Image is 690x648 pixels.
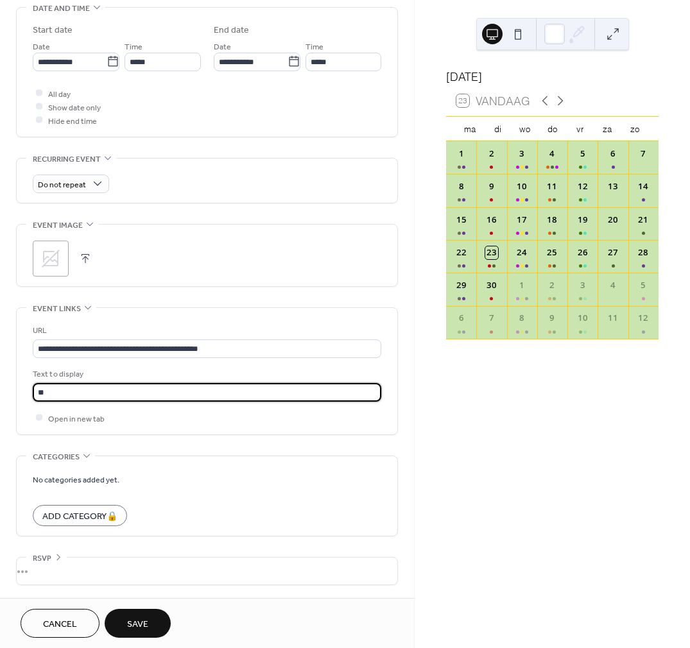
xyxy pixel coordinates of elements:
[607,279,619,292] div: 4
[485,312,498,325] div: 7
[637,180,650,193] div: 14
[594,117,621,141] div: za
[576,246,589,259] div: 26
[17,558,397,584] div: •••
[637,312,650,325] div: 12
[576,214,589,226] div: 19
[21,609,99,638] button: Cancel
[33,40,50,53] span: Date
[125,40,142,53] span: Time
[515,148,528,160] div: 3
[607,214,619,226] div: 20
[48,101,101,114] span: Show date only
[33,24,73,37] div: Start date
[607,148,619,160] div: 6
[455,180,468,193] div: 8
[33,368,379,381] div: Text to display
[33,2,90,15] span: Date and time
[607,312,619,325] div: 11
[33,552,51,565] span: RSVP
[637,148,650,160] div: 7
[455,148,468,160] div: 1
[546,214,559,226] div: 18
[515,180,528,193] div: 10
[43,618,77,631] span: Cancel
[456,117,484,141] div: ma
[515,312,528,325] div: 8
[515,214,528,226] div: 17
[576,180,589,193] div: 12
[546,148,559,160] div: 4
[607,180,619,193] div: 13
[33,241,69,277] div: ;
[576,279,589,292] div: 3
[455,312,468,325] div: 6
[306,40,323,53] span: Time
[33,219,83,232] span: Event image
[546,246,559,259] div: 25
[105,609,171,638] button: Save
[214,40,231,53] span: Date
[33,302,81,316] span: Event links
[607,246,619,259] div: 27
[546,312,559,325] div: 9
[621,117,648,141] div: zo
[33,153,101,166] span: Recurring event
[485,180,498,193] div: 9
[33,473,119,486] span: No categories added yet.
[539,117,566,141] div: do
[511,117,539,141] div: wo
[566,117,594,141] div: vr
[637,246,650,259] div: 28
[485,279,498,292] div: 30
[546,279,559,292] div: 2
[515,279,528,292] div: 1
[48,412,105,425] span: Open in new tab
[485,148,498,160] div: 2
[48,114,97,128] span: Hide end time
[484,117,512,141] div: di
[33,324,379,337] div: URL
[127,618,148,631] span: Save
[485,246,498,259] div: 23
[214,24,250,37] div: End date
[455,246,468,259] div: 22
[637,279,650,292] div: 5
[455,214,468,226] div: 15
[48,87,71,101] span: All day
[576,312,589,325] div: 10
[38,177,86,192] span: Do not repeat
[33,450,80,464] span: Categories
[455,279,468,292] div: 29
[446,69,659,85] div: [DATE]
[485,214,498,226] div: 16
[637,214,650,226] div: 21
[576,148,589,160] div: 5
[546,180,559,193] div: 11
[515,246,528,259] div: 24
